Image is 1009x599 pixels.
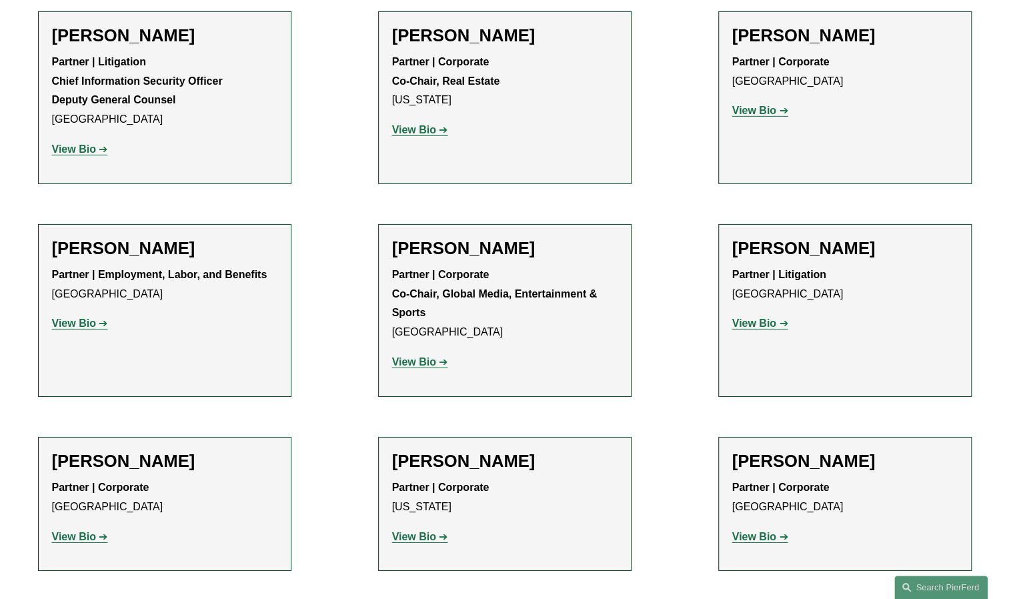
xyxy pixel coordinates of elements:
[52,75,223,106] strong: Chief Information Security Officer Deputy General Counsel
[732,482,830,493] strong: Partner | Corporate
[732,531,788,542] a: View Bio
[52,143,96,155] strong: View Bio
[732,478,958,517] p: [GEOGRAPHIC_DATA]
[732,105,776,116] strong: View Bio
[732,56,830,67] strong: Partner | Corporate
[392,25,618,46] h2: [PERSON_NAME]
[392,265,618,342] p: [GEOGRAPHIC_DATA]
[732,25,958,46] h2: [PERSON_NAME]
[392,356,436,368] strong: View Bio
[52,25,277,46] h2: [PERSON_NAME]
[392,478,618,517] p: [US_STATE]
[392,531,436,542] strong: View Bio
[392,56,500,87] strong: Partner | Corporate Co-Chair, Real Estate
[392,451,618,472] h2: [PERSON_NAME]
[52,531,96,542] strong: View Bio
[52,269,267,280] strong: Partner | Employment, Labor, and Benefits
[52,56,146,67] strong: Partner | Litigation
[392,531,448,542] a: View Bio
[52,143,108,155] a: View Bio
[392,356,448,368] a: View Bio
[52,531,108,542] a: View Bio
[392,482,489,493] strong: Partner | Corporate
[732,238,958,259] h2: [PERSON_NAME]
[894,576,988,599] a: Search this site
[392,238,618,259] h2: [PERSON_NAME]
[52,451,277,472] h2: [PERSON_NAME]
[392,124,436,135] strong: View Bio
[52,53,277,129] p: [GEOGRAPHIC_DATA]
[52,238,277,259] h2: [PERSON_NAME]
[732,531,776,542] strong: View Bio
[52,318,96,329] strong: View Bio
[52,478,277,517] p: [GEOGRAPHIC_DATA]
[52,318,108,329] a: View Bio
[732,269,826,280] strong: Partner | Litigation
[732,318,776,329] strong: View Bio
[732,53,958,91] p: [GEOGRAPHIC_DATA]
[52,482,149,493] strong: Partner | Corporate
[732,265,958,304] p: [GEOGRAPHIC_DATA]
[52,265,277,304] p: [GEOGRAPHIC_DATA]
[392,269,600,319] strong: Partner | Corporate Co-Chair, Global Media, Entertainment & Sports
[732,318,788,329] a: View Bio
[732,105,788,116] a: View Bio
[392,53,618,110] p: [US_STATE]
[392,124,448,135] a: View Bio
[732,451,958,472] h2: [PERSON_NAME]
